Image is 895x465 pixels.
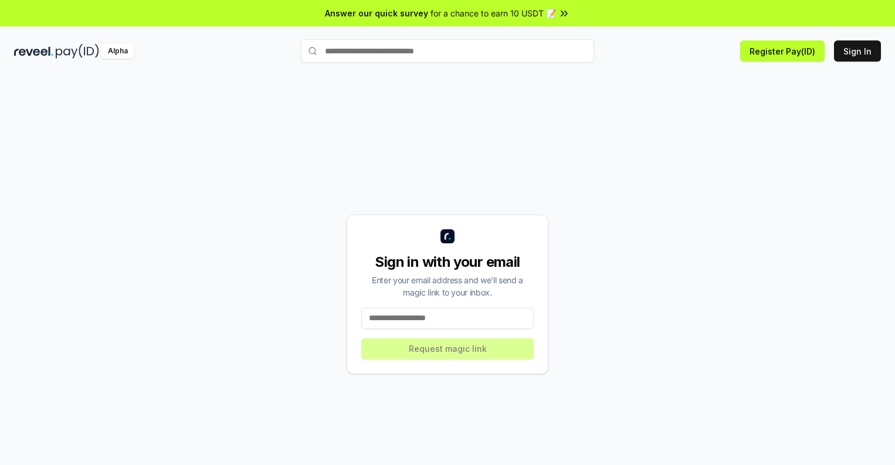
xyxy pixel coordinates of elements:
div: Enter your email address and we’ll send a magic link to your inbox. [361,274,534,298]
img: reveel_dark [14,44,53,59]
button: Register Pay(ID) [740,40,825,62]
div: Sign in with your email [361,253,534,271]
span: Answer our quick survey [325,7,428,19]
button: Sign In [834,40,881,62]
div: Alpha [101,44,134,59]
span: for a chance to earn 10 USDT 📝 [430,7,556,19]
img: logo_small [440,229,455,243]
img: pay_id [56,44,99,59]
